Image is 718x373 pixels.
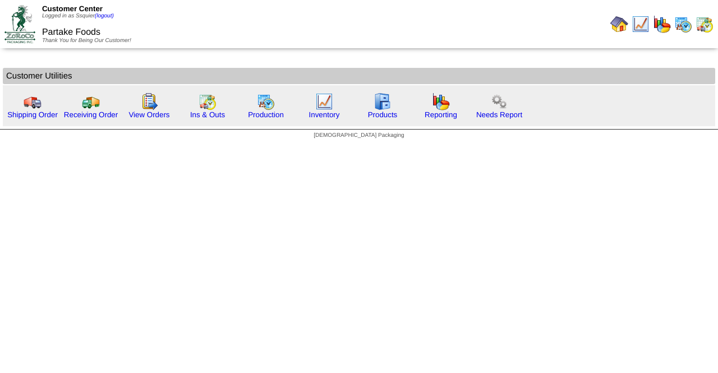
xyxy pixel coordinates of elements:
[7,110,58,119] a: Shipping Order
[425,110,457,119] a: Reporting
[64,110,118,119] a: Receiving Order
[95,13,114,19] a: (logout)
[314,132,404,139] span: [DEMOGRAPHIC_DATA] Packaging
[610,15,628,33] img: home.gif
[490,93,508,110] img: workflow.png
[653,15,671,33] img: graph.gif
[82,93,100,110] img: truck2.gif
[3,68,715,84] td: Customer Utilities
[190,110,225,119] a: Ins & Outs
[368,110,398,119] a: Products
[199,93,217,110] img: calendarinout.gif
[4,5,35,43] img: ZoRoCo_Logo(Green%26Foil)%20jpg.webp
[374,93,392,110] img: cabinet.gif
[24,93,42,110] img: truck.gif
[257,93,275,110] img: calendarprod.gif
[476,110,522,119] a: Needs Report
[432,93,450,110] img: graph.gif
[674,15,692,33] img: calendarprod.gif
[42,4,103,13] span: Customer Center
[632,15,650,33] img: line_graph.gif
[42,38,131,44] span: Thank You for Being Our Customer!
[42,13,114,19] span: Logged in as Ssquier
[128,110,169,119] a: View Orders
[248,110,284,119] a: Production
[309,110,340,119] a: Inventory
[696,15,714,33] img: calendarinout.gif
[42,27,100,37] span: Partake Foods
[315,93,333,110] img: line_graph.gif
[140,93,158,110] img: workorder.gif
